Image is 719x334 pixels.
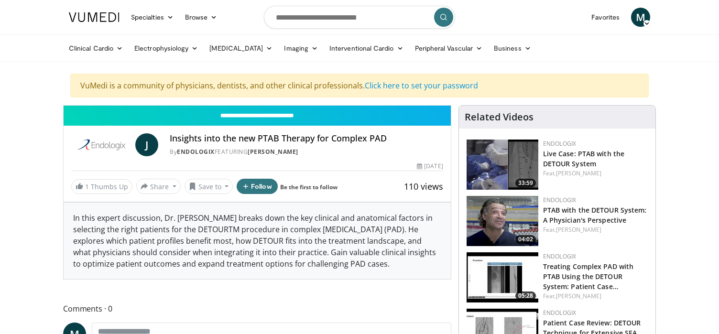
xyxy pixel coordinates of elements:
span: Comments 0 [63,302,451,315]
a: [PERSON_NAME] [248,148,298,156]
span: 04:02 [515,235,536,244]
a: 1 Thumbs Up [71,179,132,194]
a: M [631,8,650,27]
a: 33:59 [467,140,538,190]
button: Follow [237,179,278,194]
a: Favorites [586,8,625,27]
h4: Insights into the new PTAB Therapy for Complex PAD [170,133,443,144]
a: Endologix [543,140,577,148]
a: Endologix [543,196,577,204]
a: Click here to set your password [365,80,478,91]
div: [DATE] [417,162,443,171]
a: Browse [179,8,223,27]
a: [PERSON_NAME] [556,226,601,234]
a: Treating Complex PAD with PTAB Using the DETOUR System: Patient Case… [543,262,634,291]
img: Endologix [71,133,131,156]
a: Endologix [543,252,577,260]
a: Clinical Cardio [63,39,129,58]
a: Specialties [125,8,179,27]
h4: Related Videos [465,111,534,123]
div: In this expert discussion, Dr. [PERSON_NAME] breaks down the key clinical and anatomical factors ... [64,203,451,279]
a: [PERSON_NAME] [556,169,601,177]
button: Save to [185,179,233,194]
span: 1 [85,182,89,191]
a: Electrophysiology [129,39,204,58]
div: Feat. [543,292,648,301]
img: VuMedi Logo [69,12,120,22]
a: Peripheral Vascular [409,39,488,58]
a: Endologix [543,309,577,317]
img: ef411eda-9e04-49dd-9f9e-15378c486a06.150x105_q85_crop-smart_upscale.jpg [467,140,538,190]
a: J [135,133,158,156]
span: 05:28 [515,291,536,300]
a: Be the first to follow [280,183,338,191]
a: [MEDICAL_DATA] [204,39,278,58]
a: Endologix [177,148,215,156]
span: 110 views [404,181,443,192]
input: Search topics, interventions [264,6,455,29]
a: PTAB with the DETOUR System: A Physician's Perspective [543,205,647,225]
a: Imaging [278,39,324,58]
span: 33:59 [515,179,536,187]
a: Interventional Cardio [324,39,409,58]
div: Feat. [543,169,648,178]
div: By FEATURING [170,148,443,156]
img: 212727b6-5f65-4615-8680-d0e4d57e9e53.png.150x105_q85_crop-smart_upscale.png [467,196,538,246]
img: 1cc58f71-6f09-4e87-bb75-b88a0409ee07.150x105_q85_crop-smart_upscale.jpg [467,252,538,302]
a: Live Case: PTAB with the DETOUR System [543,149,624,168]
a: 04:02 [467,196,538,246]
div: VuMedi is a community of physicians, dentists, and other clinical professionals. [70,74,649,97]
a: Business [488,39,537,58]
a: [PERSON_NAME] [556,292,601,300]
a: 05:28 [467,252,538,302]
div: Feat. [543,226,648,234]
button: Share [136,179,181,194]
